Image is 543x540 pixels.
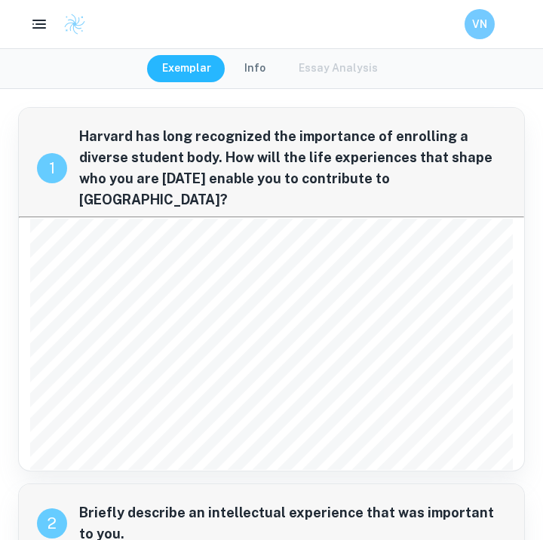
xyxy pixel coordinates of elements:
[79,126,506,210] span: Harvard has long recognized the importance of enrolling a diverse student body. How will the life...
[147,55,226,82] button: Exemplar
[471,16,489,32] h6: VN
[63,13,86,35] img: Clastify logo
[465,9,495,39] button: VN
[229,55,281,82] button: Info
[37,153,67,183] div: recipe
[54,13,86,35] a: Clastify logo
[37,508,67,538] div: recipe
